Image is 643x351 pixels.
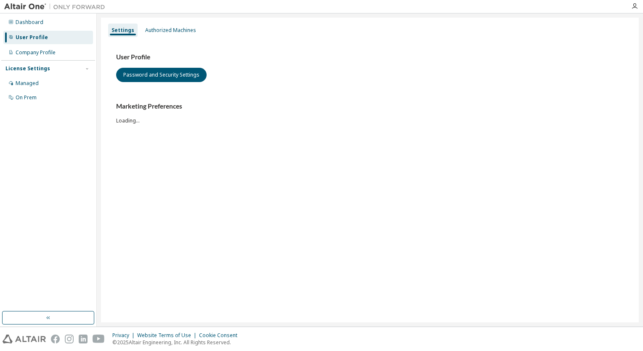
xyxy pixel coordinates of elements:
img: altair_logo.svg [3,335,46,343]
div: Authorized Machines [145,27,196,34]
div: Cookie Consent [199,332,242,339]
p: © 2025 Altair Engineering, Inc. All Rights Reserved. [112,339,242,346]
div: Loading... [116,102,624,124]
div: On Prem [16,94,37,101]
div: Dashboard [16,19,43,26]
img: linkedin.svg [79,335,88,343]
div: Managed [16,80,39,87]
div: Company Profile [16,49,56,56]
img: Altair One [4,3,109,11]
div: User Profile [16,34,48,41]
div: License Settings [5,65,50,72]
div: Settings [112,27,134,34]
img: instagram.svg [65,335,74,343]
div: Privacy [112,332,137,339]
img: youtube.svg [93,335,105,343]
div: Website Terms of Use [137,332,199,339]
img: facebook.svg [51,335,60,343]
button: Password and Security Settings [116,68,207,82]
h3: Marketing Preferences [116,102,624,111]
h3: User Profile [116,53,624,61]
